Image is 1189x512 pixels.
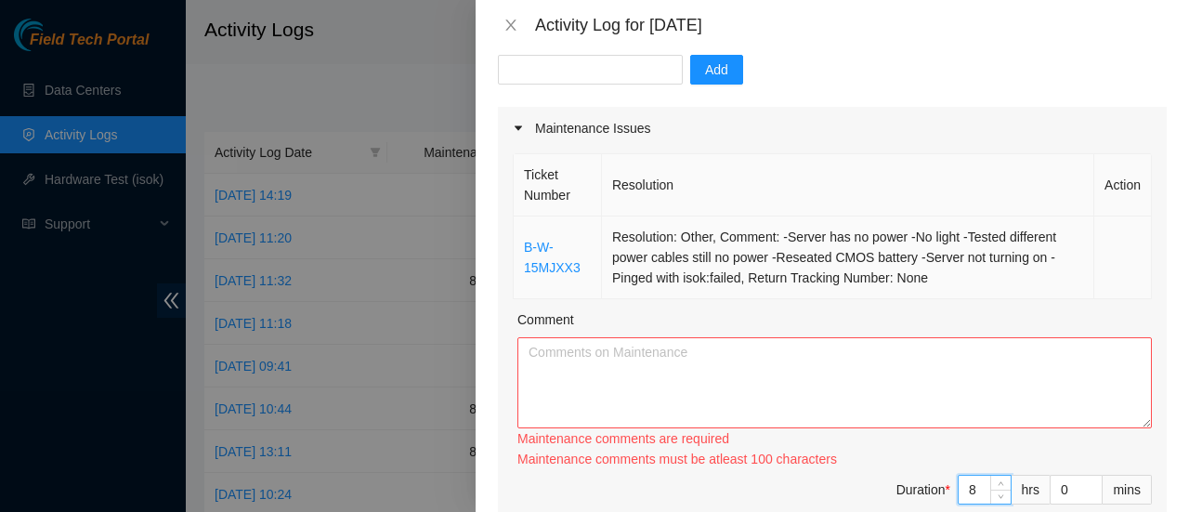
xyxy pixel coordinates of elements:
button: Close [498,17,524,34]
span: caret-right [513,123,524,134]
div: Duration [896,479,950,500]
span: close [503,18,518,33]
span: Add [705,59,728,80]
div: mins [1103,475,1152,505]
span: Decrease Value [990,490,1011,504]
th: Resolution [602,154,1094,217]
div: hrs [1012,475,1051,505]
label: Comment [517,309,574,330]
div: Activity Log for [DATE] [535,15,1167,35]
span: down [996,492,1007,503]
button: Add [690,55,743,85]
span: up [996,478,1007,489]
div: Maintenance comments are required [517,428,1152,449]
th: Action [1094,154,1152,217]
td: Resolution: Other, Comment: -Server has no power -No light -Tested different power cables still n... [602,217,1094,299]
div: Maintenance comments must be atleast 100 characters [517,449,1152,469]
th: Ticket Number [514,154,602,217]
span: Increase Value [990,476,1011,490]
textarea: Comment [517,337,1152,428]
a: B-W-15MJXX3 [524,240,581,275]
div: Maintenance Issues [498,107,1167,150]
